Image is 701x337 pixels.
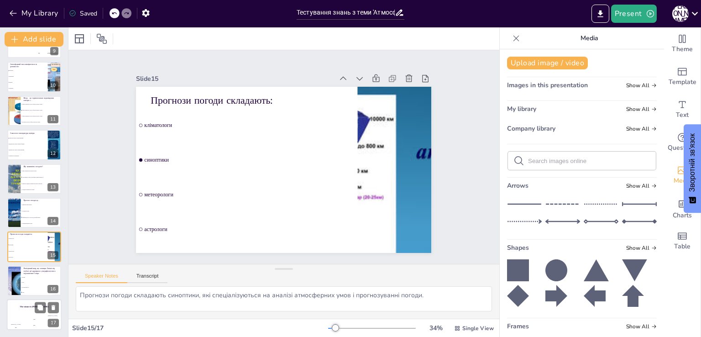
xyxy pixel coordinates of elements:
[626,183,657,189] span: Show all
[688,133,696,192] font: Зворотній зв'язок
[96,33,107,44] span: Position
[22,170,61,171] span: зміна температури поверхні Землі
[684,124,701,213] button: Зворотній зв'язок - Показати опитування
[5,32,63,47] button: Add slide
[9,144,47,145] span: підвищується, вміст повітря більший
[69,9,97,18] div: Saved
[507,181,528,190] span: Arrows
[22,176,61,177] span: стан нижнього шару атмосфери в данiй мiсцевостi
[507,322,529,331] span: Frames
[22,204,61,205] span: температурний режим
[9,155,47,156] span: залишається незмінним
[9,257,47,258] span: астрологи
[528,158,650,164] input: Search images online
[626,106,657,112] span: Show all
[22,223,61,224] span: середня швидкість вітру
[523,27,655,49] p: Media
[35,64,46,75] button: Duplicate Slide
[7,164,61,194] div: 13
[664,27,701,60] div: Change the overall theme
[664,192,701,225] div: Add charts and graphs
[23,165,58,168] p: Що називають погодою?
[43,315,62,316] div: [PERSON_NAME]
[611,5,657,23] button: Present
[668,143,697,153] span: Questions
[664,159,701,192] div: Add images, graphics, shapes or video
[672,44,693,54] span: Theme
[35,167,46,178] button: Duplicate Slide
[7,305,62,308] h4: The winner is [PERSON_NAME]
[47,167,58,178] button: Delete Slide
[10,132,45,135] p: З висотою температура повітря:
[25,319,43,320] div: Jaap
[669,77,696,87] span: Template
[47,81,58,90] div: 10
[72,32,87,46] div: Layout
[34,48,61,58] div: 300
[10,63,45,68] p: Атмосферний тиск вимірюється за допомогою:
[47,251,58,259] div: 15
[23,97,58,102] p: Вітер – це горизонтальне переміщення повітря з…
[35,302,46,313] button: Duplicate Slide
[9,149,47,150] span: підвищується, вміст повітря менший
[48,319,59,327] div: 17
[9,70,47,71] span: барометра
[7,6,62,21] button: My Library
[47,285,58,293] div: 16
[72,324,328,332] div: Slide 15 / 17
[9,138,47,139] span: знижується, вміст повітря менший
[9,82,47,83] span: флюгера
[223,104,314,299] span: кліматологи
[507,124,555,133] span: Company library
[674,242,691,252] span: Table
[47,53,57,54] div: [PERSON_NAME]
[23,267,58,275] p: Повітряний шар, що захищає Землю від згубної дії надмірного ультрафіолетового опромінення Сонця:
[9,244,47,245] span: синоптики
[626,245,657,251] span: Show all
[664,93,701,126] div: Add text boxes
[591,5,609,23] button: Export to PowerPoint
[35,234,46,245] button: Duplicate Slide
[672,5,689,22] div: [PERSON_NAME]
[35,269,46,279] button: Duplicate Slide
[9,238,47,239] span: кліматологи
[672,5,689,23] button: [PERSON_NAME]
[47,99,58,110] button: Delete Slide
[626,323,657,330] span: Show all
[507,81,588,90] span: Images in this presentation
[255,90,346,284] span: синоптики
[23,199,58,202] p: Прогноз погоди-це...
[9,76,47,77] span: термометра
[676,110,689,120] span: Text
[47,217,58,225] div: 14
[35,132,46,143] button: Duplicate Slide
[664,60,701,93] div: Add ready made slides
[35,200,46,211] button: Duplicate Slide
[50,47,58,55] div: 9
[286,75,377,270] span: метеорологи
[7,324,25,325] div: [PERSON_NAME]
[7,266,61,296] div: 16
[25,320,43,330] div: 200
[22,211,61,211] span: сукупність хмар
[626,126,657,132] span: Show all
[462,325,494,332] span: Single View
[297,6,395,19] input: Insert title
[674,176,691,186] span: Media
[47,183,58,191] div: 13
[318,61,409,256] span: астрологи
[47,64,58,75] button: Delete Slide
[7,325,25,330] div: 100
[22,217,61,218] span: інформація про стан погоди в майбутньому
[7,62,61,92] div: 10
[22,189,61,190] span: середня температура повітря
[47,115,58,123] div: 11
[425,324,447,332] div: 34 %
[47,234,58,245] button: Delete Slide
[664,126,701,159] div: Get real-time input from your audience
